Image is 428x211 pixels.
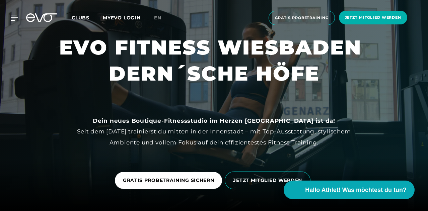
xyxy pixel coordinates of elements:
[154,15,161,21] span: en
[225,167,313,194] a: JETZT MITGLIED WERDEN
[72,14,103,21] a: Clubs
[284,181,415,199] button: Hallo Athlet! Was möchtest du tun?
[59,34,369,87] h1: EVO FITNESS WIESBADEN DERN´SCHE HÖFE
[345,15,401,20] span: Jetzt Mitglied werden
[267,11,337,25] a: Gratis Probetraining
[63,115,365,148] div: Seit dem [DATE] trainierst du mitten in der Innenstadt – mit Top-Ausstattung, stylischem Ambiente...
[154,14,169,22] a: en
[103,15,141,21] a: MYEVO LOGIN
[72,15,89,21] span: Clubs
[275,15,329,21] span: Gratis Probetraining
[115,172,222,189] a: GRATIS PROBETRAINING SICHERN
[123,177,214,184] span: GRATIS PROBETRAINING SICHERN
[337,11,409,25] a: Jetzt Mitglied werden
[93,117,335,124] strong: Dein neues Boutique-Fitnessstudio im Herzen [GEOGRAPHIC_DATA] ist da!
[305,186,407,195] span: Hallo Athlet! Was möchtest du tun?
[233,177,302,184] span: JETZT MITGLIED WERDEN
